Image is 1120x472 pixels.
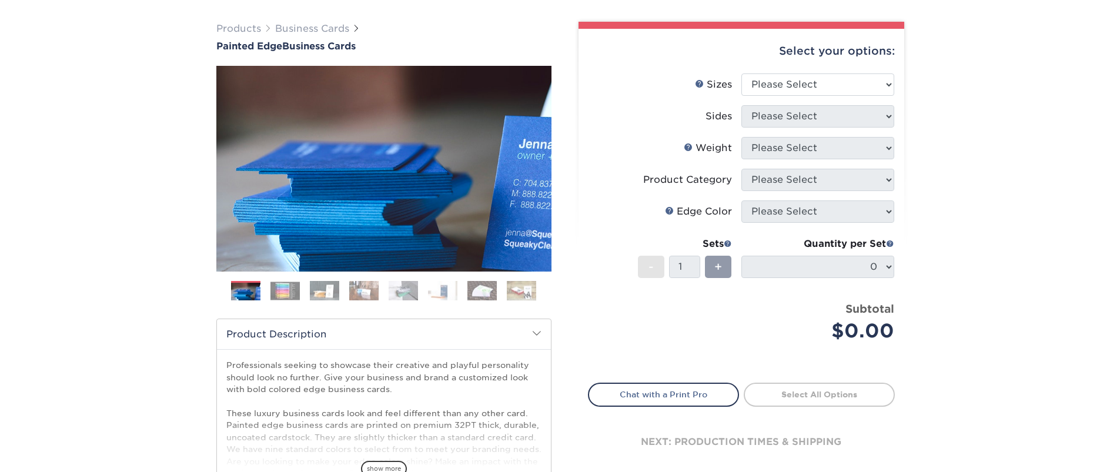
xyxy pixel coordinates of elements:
img: Business Cards 05 [389,280,418,301]
img: Business Cards 07 [467,280,497,301]
img: Business Cards 02 [270,282,300,300]
h1: Business Cards [216,41,551,52]
div: Quantity per Set [741,237,894,251]
div: Select your options: [588,29,895,73]
div: Product Category [643,173,732,187]
div: Weight [684,141,732,155]
div: Edge Color [665,205,732,219]
div: Sides [706,109,732,123]
h2: Product Description [217,319,551,349]
span: - [648,258,654,276]
a: Business Cards [275,23,349,34]
a: Painted EdgeBusiness Cards [216,41,551,52]
a: Chat with a Print Pro [588,383,739,406]
img: Business Cards 08 [507,280,536,301]
a: Select All Options [744,383,895,406]
div: Sets [638,237,732,251]
img: Business Cards 01 [231,277,260,306]
img: Business Cards 03 [310,280,339,301]
strong: Subtotal [845,302,894,315]
a: Products [216,23,261,34]
span: + [714,258,722,276]
img: Painted Edge 01 [216,1,551,336]
img: Business Cards 06 [428,280,457,301]
div: $0.00 [750,317,894,345]
div: Sizes [695,78,732,92]
span: Painted Edge [216,41,282,52]
img: Business Cards 04 [349,280,379,301]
